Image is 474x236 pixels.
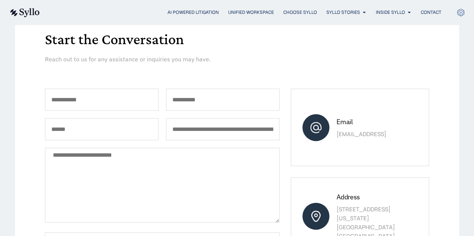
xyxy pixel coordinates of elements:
[228,9,274,16] a: Unified Workspace
[55,9,441,16] nav: Menu
[421,9,441,16] a: Contact
[167,9,219,16] a: AI Powered Litigation
[45,55,317,64] p: Reach out to us for any assistance or inquiries you may have.
[326,9,360,16] a: Syllo Stories
[55,9,441,16] div: Menu Toggle
[376,9,405,16] a: Inside Syllo
[45,32,429,47] h1: Start the Conversation
[9,8,40,17] img: syllo
[336,193,360,201] span: Address
[336,117,353,126] span: Email
[336,130,417,139] p: [EMAIL_ADDRESS]
[283,9,317,16] a: Choose Syllo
